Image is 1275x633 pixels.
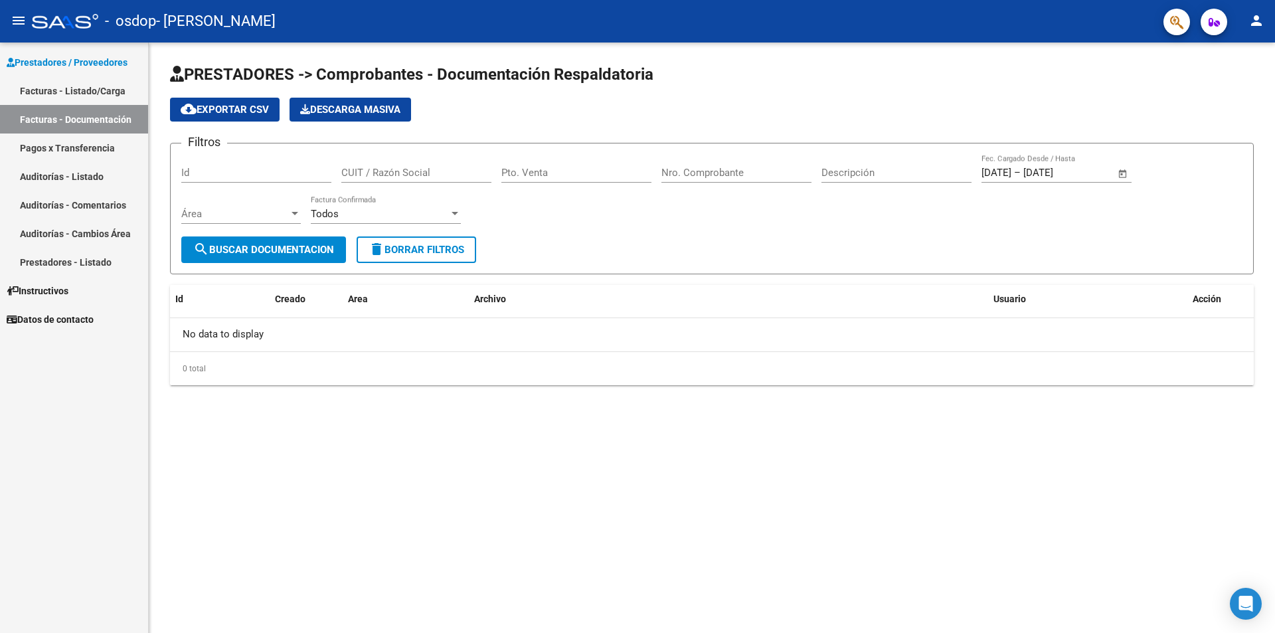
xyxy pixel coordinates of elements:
span: Area [348,294,368,304]
span: - osdop [105,7,156,36]
button: Buscar Documentacion [181,236,346,263]
span: PRESTADORES -> Comprobantes - Documentación Respaldatoria [170,65,653,84]
button: Exportar CSV [170,98,280,122]
datatable-header-cell: Usuario [988,285,1187,314]
div: No data to display [170,318,1254,351]
h3: Filtros [181,133,227,151]
span: Prestadores / Proveedores [7,55,127,70]
datatable-header-cell: Creado [270,285,343,314]
span: Datos de contacto [7,312,94,327]
app-download-masive: Descarga masiva de comprobantes (adjuntos) [290,98,411,122]
input: Start date [981,167,1011,179]
span: Descarga Masiva [300,104,400,116]
span: Instructivos [7,284,68,298]
mat-icon: search [193,241,209,257]
div: 0 total [170,352,1254,385]
mat-icon: person [1248,13,1264,29]
datatable-header-cell: Id [170,285,223,314]
span: Exportar CSV [181,104,269,116]
datatable-header-cell: Acción [1187,285,1254,314]
button: Borrar Filtros [357,236,476,263]
button: Open calendar [1116,166,1131,181]
mat-icon: cloud_download [181,101,197,117]
span: Usuario [993,294,1026,304]
datatable-header-cell: Area [343,285,469,314]
span: - [PERSON_NAME] [156,7,276,36]
span: Id [175,294,183,304]
span: Archivo [474,294,506,304]
span: Buscar Documentacion [193,244,334,256]
mat-icon: menu [11,13,27,29]
span: – [1014,167,1021,179]
div: Open Intercom Messenger [1230,588,1262,620]
input: End date [1023,167,1088,179]
datatable-header-cell: Archivo [469,285,988,314]
span: Creado [275,294,305,304]
button: Descarga Masiva [290,98,411,122]
mat-icon: delete [369,241,384,257]
span: Borrar Filtros [369,244,464,256]
span: Acción [1193,294,1221,304]
span: Área [181,208,289,220]
span: Todos [311,208,339,220]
